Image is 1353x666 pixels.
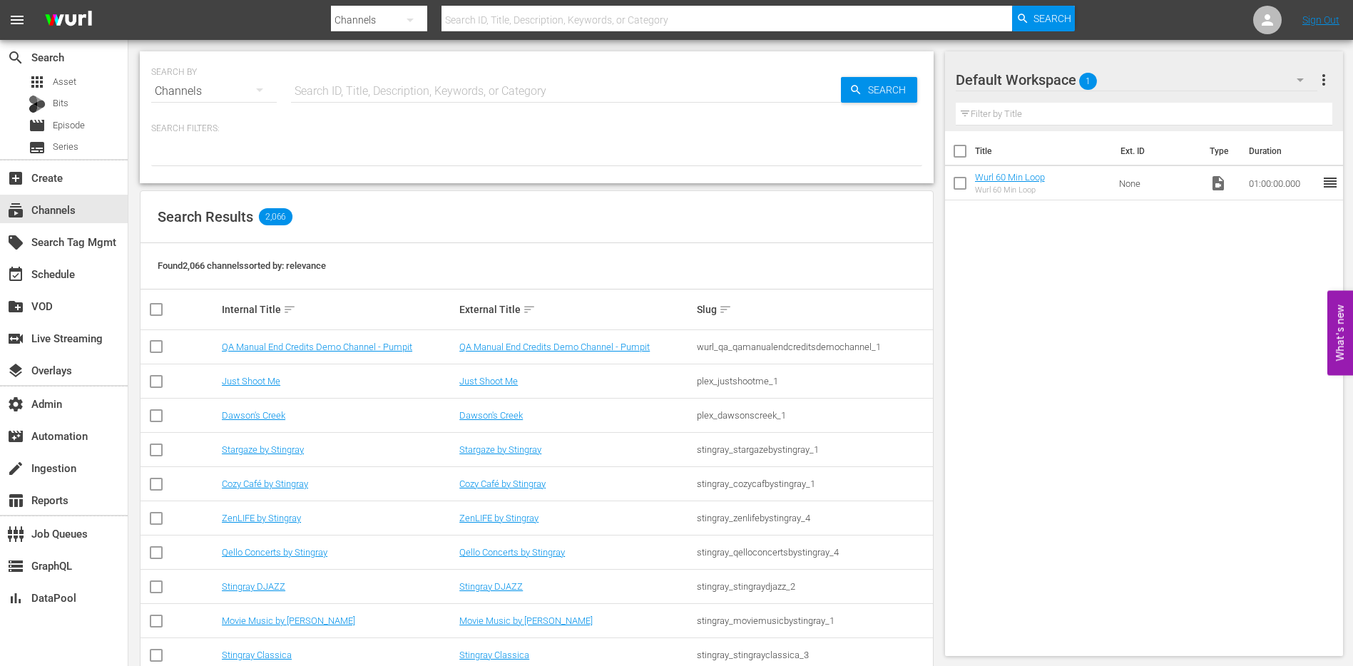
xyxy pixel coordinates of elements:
[697,513,930,523] div: stingray_zenlifebystingray_4
[222,342,412,352] a: QA Manual End Credits Demo Channel - Pumpit
[1327,291,1353,376] button: Open Feedback Widget
[523,303,536,316] span: sort
[1079,66,1097,96] span: 1
[222,581,285,592] a: Stingray DJAZZ
[7,526,24,543] span: Job Queues
[459,513,538,523] a: ZenLIFE by Stingray
[222,478,308,489] a: Cozy Café by Stingray
[459,301,693,318] div: External Title
[459,410,523,421] a: Dawson's Creek
[151,123,922,135] p: Search Filters:
[1322,174,1339,191] span: reorder
[7,428,24,445] span: Automation
[7,330,24,347] span: Live Streaming
[7,170,24,187] span: Create
[7,396,24,413] span: Admin
[29,96,46,113] div: Bits
[1315,63,1332,97] button: more_vert
[719,303,732,316] span: sort
[222,513,301,523] a: ZenLIFE by Stingray
[29,117,46,134] span: Episode
[697,581,930,592] div: stingray_stingraydjazz_2
[1033,6,1071,31] span: Search
[1240,131,1326,171] th: Duration
[7,49,24,66] span: Search
[697,444,930,455] div: stingray_stargazebystingray_1
[7,298,24,315] span: VOD
[53,140,78,154] span: Series
[697,650,930,660] div: stingray_stingrayclassica_3
[459,650,529,660] a: Stingray Classica
[283,303,296,316] span: sort
[1113,166,1204,200] td: None
[975,185,1045,195] div: Wurl 60 Min Loop
[7,492,24,509] span: Reports
[697,410,930,421] div: plex_dawsonscreek_1
[53,75,76,89] span: Asset
[697,478,930,489] div: stingray_cozycafbystingray_1
[1315,71,1332,88] span: more_vert
[259,208,292,225] span: 2,066
[1012,6,1075,31] button: Search
[697,547,930,558] div: stingray_qelloconcertsbystingray_4
[459,615,593,626] a: Movie Music by [PERSON_NAME]
[222,301,455,318] div: Internal Title
[1112,131,1202,171] th: Ext. ID
[7,202,24,219] span: Channels
[459,444,541,455] a: Stargaze by Stingray
[459,342,650,352] a: QA Manual End Credits Demo Channel - Pumpit
[1210,175,1227,192] span: Video
[841,77,917,103] button: Search
[697,301,930,318] div: Slug
[459,376,518,386] a: Just Shoot Me
[7,266,24,283] span: Schedule
[459,581,523,592] a: Stingray DJAZZ
[1243,166,1322,200] td: 01:00:00.000
[7,590,24,607] span: DataPool
[151,71,277,111] div: Channels
[222,376,280,386] a: Just Shoot Me
[862,77,917,103] span: Search
[158,260,326,271] span: Found 2,066 channels sorted by: relevance
[158,208,253,225] span: Search Results
[7,558,24,575] span: GraphQL
[975,131,1112,171] th: Title
[1302,14,1339,26] a: Sign Out
[7,362,24,379] span: Overlays
[29,139,46,156] span: Series
[222,444,304,455] a: Stargaze by Stingray
[222,650,292,660] a: Stingray Classica
[697,615,930,626] div: stingray_moviemusicbystingray_1
[956,60,1318,100] div: Default Workspace
[7,460,24,477] span: Ingestion
[34,4,103,37] img: ans4CAIJ8jUAAAAAAAAAAAAAAAAAAAAAAAAgQb4GAAAAAAAAAAAAAAAAAAAAAAAAJMjXAAAAAAAAAAAAAAAAAAAAAAAAgAT5G...
[53,96,68,111] span: Bits
[9,11,26,29] span: menu
[222,547,327,558] a: Qello Concerts by Stingray
[53,118,85,133] span: Episode
[975,172,1045,183] a: Wurl 60 Min Loop
[29,73,46,91] span: Asset
[7,234,24,251] span: Search Tag Mgmt
[697,342,930,352] div: wurl_qa_qamanualendcreditsdemochannel_1
[459,478,546,489] a: Cozy Café by Stingray
[697,376,930,386] div: plex_justshootme_1
[222,410,285,421] a: Dawson's Creek
[222,615,355,626] a: Movie Music by [PERSON_NAME]
[459,547,565,558] a: Qello Concerts by Stingray
[1201,131,1240,171] th: Type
